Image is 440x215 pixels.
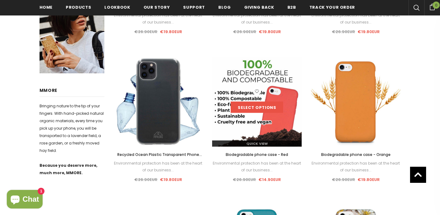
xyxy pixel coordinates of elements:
span: Biodegradable phone case - Orange [321,152,391,157]
inbox-online-store-chat: Shopify online store chat [5,190,44,210]
a: Biodegradable phone case - Orange [311,151,400,158]
span: support [183,4,205,10]
span: €26.90EUR [233,29,256,35]
span: €26.90EUR [134,177,157,183]
span: €14.90EUR [258,177,281,183]
div: Environmental protection has been at the heart of our business... [311,160,400,174]
span: Giving back [244,4,274,10]
div: Environmental protection has been at the heart of our business... [212,12,302,26]
span: €26.90EUR [332,177,355,183]
p: Bringing nature to the tip of your fingers. With hand-picked natural organic materials, every tim... [40,102,104,154]
a: Recycled Ocean Plastic Transparent Phone Case [114,151,203,158]
a: 0 [424,3,440,10]
span: €26.90EUR [332,29,355,35]
span: Our Story [144,4,170,10]
span: €26.90EUR [233,177,256,183]
span: €19.80EUR [259,29,281,35]
a: Select options [231,102,283,113]
span: Biodegradable phone case - Red [226,152,288,157]
img: Eco Friendly Sustainable Red Phone Case [212,57,302,147]
span: Home [40,4,53,10]
div: Environmental protection has been at the heart of our business... [311,12,400,26]
a: Biodegradable phone case - Red [212,151,302,158]
span: Blog [218,4,231,10]
span: Recycled Ocean Plastic Transparent Phone Case [117,152,202,164]
span: MMORE [40,87,58,93]
div: Environmental protection has been at the heart of our business... [212,160,302,174]
span: Lookbook [104,4,130,10]
a: Quick View [212,140,302,147]
span: B2B [287,4,296,10]
span: €19.80EUR [358,29,380,35]
span: Track your order [309,4,355,10]
span: €19.80EUR [160,29,182,35]
span: Quick View [246,141,268,146]
span: €19.80EUR [358,177,380,183]
div: Environmental protection has been at the heart of our business... [114,160,203,174]
span: Products [66,4,91,10]
span: €26.90EUR [134,29,157,35]
span: €19.80EUR [160,177,182,183]
span: 0 [433,2,440,9]
strong: Because you deserve more, much more, MMORE. [40,163,97,175]
div: Environmental protection has been at the heart of our business... [114,12,203,26]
